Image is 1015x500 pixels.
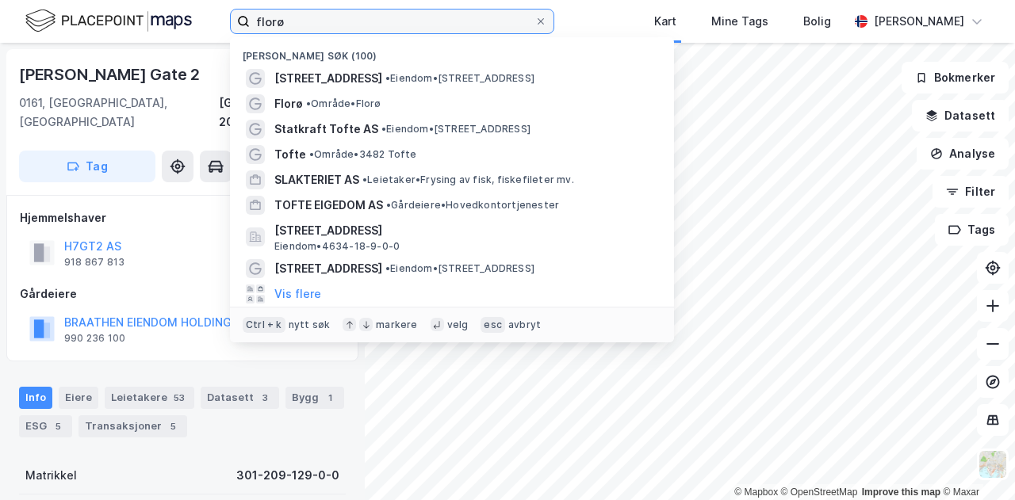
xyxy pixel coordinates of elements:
[874,12,964,31] div: [PERSON_NAME]
[862,487,940,498] a: Improve this map
[309,148,314,160] span: •
[274,259,382,278] span: [STREET_ADDRESS]
[20,208,345,227] div: Hjemmelshaver
[781,487,858,498] a: OpenStreetMap
[654,12,676,31] div: Kart
[274,221,655,240] span: [STREET_ADDRESS]
[508,319,541,331] div: avbryt
[20,284,345,303] div: Gårdeiere
[306,97,381,110] span: Område • Florø
[250,10,534,33] input: Søk på adresse, matrikkel, gårdeiere, leietakere eller personer
[933,176,1009,208] button: Filter
[105,387,194,409] div: Leietakere
[362,174,574,186] span: Leietaker • Frysing av fisk, fiskefileter mv.
[50,418,66,434] div: 5
[322,390,338,406] div: 1
[257,390,273,406] div: 3
[734,487,778,498] a: Mapbox
[19,62,203,87] div: [PERSON_NAME] Gate 2
[935,214,1009,246] button: Tags
[25,7,192,35] img: logo.f888ab2527a4732fd821a326f86c7f29.svg
[803,12,831,31] div: Bolig
[165,418,181,434] div: 5
[79,415,187,437] div: Transaksjoner
[385,72,534,85] span: Eiendom • [STREET_ADDRESS]
[274,145,306,164] span: Tofte
[219,94,346,132] div: [GEOGRAPHIC_DATA], 209/129
[381,123,386,135] span: •
[64,332,125,345] div: 990 236 100
[385,262,534,275] span: Eiendom • [STREET_ADDRESS]
[385,262,390,274] span: •
[59,387,98,409] div: Eiere
[447,319,469,331] div: velg
[274,240,400,253] span: Eiendom • 4634-18-9-0-0
[274,120,378,139] span: Statkraft Tofte AS
[362,174,367,185] span: •
[912,100,1009,132] button: Datasett
[19,415,72,437] div: ESG
[306,97,311,109] span: •
[386,199,559,212] span: Gårdeiere • Hovedkontortjenester
[711,12,768,31] div: Mine Tags
[230,37,674,66] div: [PERSON_NAME] søk (100)
[19,387,52,409] div: Info
[274,170,359,189] span: SLAKTERIET AS
[64,256,124,269] div: 918 867 813
[274,69,382,88] span: [STREET_ADDRESS]
[19,94,219,132] div: 0161, [GEOGRAPHIC_DATA], [GEOGRAPHIC_DATA]
[936,424,1015,500] iframe: Chat Widget
[274,196,383,215] span: TOFTE EIGEDOM AS
[25,466,77,485] div: Matrikkel
[274,284,321,303] button: Vis flere
[917,138,1009,170] button: Analyse
[274,94,303,113] span: Florø
[170,390,188,406] div: 53
[385,72,390,84] span: •
[936,424,1015,500] div: Kontrollprogram for chat
[289,319,331,331] div: nytt søk
[902,62,1009,94] button: Bokmerker
[309,148,417,161] span: Område • 3482 Tofte
[19,151,155,182] button: Tag
[386,199,391,211] span: •
[381,123,530,135] span: Eiendom • [STREET_ADDRESS]
[236,466,339,485] div: 301-209-129-0-0
[376,319,417,331] div: markere
[285,387,344,409] div: Bygg
[243,317,285,333] div: Ctrl + k
[481,317,505,333] div: esc
[201,387,279,409] div: Datasett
